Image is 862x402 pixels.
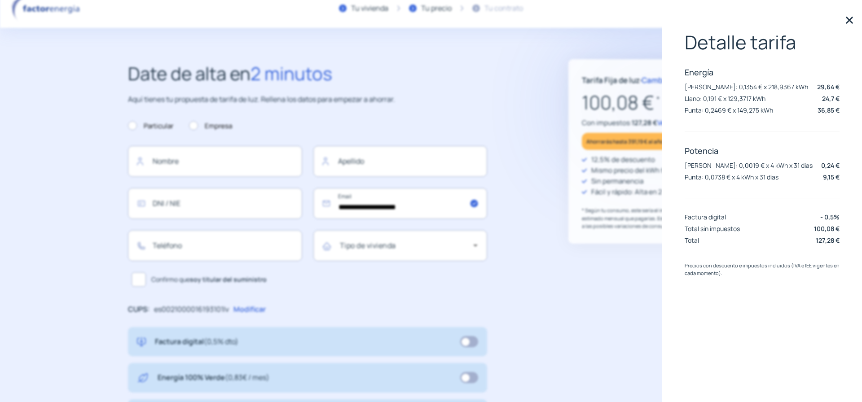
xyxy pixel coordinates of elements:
[151,275,267,284] span: Confirmo que
[340,240,396,250] mat-label: Tipo de vivienda
[685,94,765,103] p: Llano: 0,191 € x 129,3717 kWh
[685,236,699,245] p: Total
[582,74,673,86] p: Tarifa Fija de luz ·
[820,212,840,222] p: - 0,5%
[657,118,691,127] span: Ver detalle
[128,121,173,131] label: Particular
[685,106,773,114] p: Punta: 0,2469 € x 149,275 kWh
[586,136,663,147] p: Ahorrarás hasta 391,19 € al año
[351,3,388,14] div: Tu vivienda
[421,3,452,14] div: Tu precio
[685,262,840,277] p: Precios con descuento e impuestos incluidos (IVA e IEE vigentes en cada momento).
[685,224,740,233] p: Total sin impuestos
[685,161,813,170] p: [PERSON_NAME]: 0,0019 € x 4 kWh x 31 dias
[204,336,238,346] span: (0,5% dto)
[190,275,267,284] b: soy titular del suministro
[632,118,657,127] span: 127,28 €
[818,105,840,115] p: 36,85 €
[582,118,721,128] p: Con impuestos:
[225,372,269,382] span: (0,83€ / mes)
[642,75,673,85] span: Cambiar
[814,224,840,233] p: 100,08 €
[821,161,840,170] p: 0,24 €
[591,187,690,197] p: Fácil y rápido: Alta en 2 minutos
[582,87,721,118] p: 100,08 €
[817,82,840,92] p: 29,64 €
[128,304,150,315] p: CUPS:
[128,94,487,105] p: Aquí tienes tu propuesta de tarifa de luz. Rellena los datos para empezar a ahorrar.
[822,94,840,103] p: 24,7 €
[685,83,808,91] p: [PERSON_NAME]: 0,1354 € x 218,9367 kWh
[591,176,643,187] p: Sin permanencia
[823,172,840,182] p: 9,15 €
[137,372,149,384] img: energy-green.svg
[816,236,840,245] p: 127,28 €
[484,3,523,14] div: Tu contrato
[685,173,778,181] p: Punta: 0,0738 € x 4 kWh x 31 dias
[685,67,840,78] p: Energía
[154,304,229,315] p: es0021000016193101lv
[685,31,840,53] p: Detalle tarifa
[591,165,696,176] p: Mismo precio del kWh todo el año
[251,61,332,86] span: 2 minutos
[591,154,655,165] p: 12,5% de descuento
[685,145,840,156] p: Potencia
[582,206,721,230] p: * Según tu consumo, este sería el importe promedio estimado mensual que pagarías. Este importe qu...
[128,59,487,88] h2: Date de alta en
[137,336,146,348] img: digital-invoice.svg
[685,213,726,221] p: Factura digital
[158,372,269,384] p: Energía 100% Verde
[155,336,238,348] p: Factura digital
[189,121,232,131] label: Empresa
[233,304,266,315] p: Modificar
